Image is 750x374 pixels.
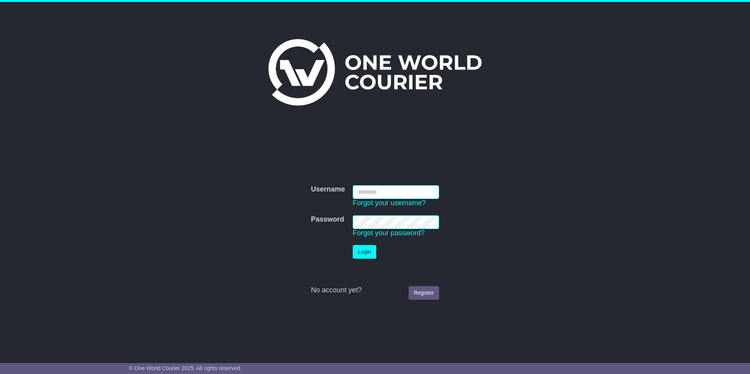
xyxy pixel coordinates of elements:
[353,229,425,237] a: Forgot your password?
[311,286,439,295] div: No account yet?
[353,199,426,207] a: Forgot your username?
[409,286,439,300] a: Register
[353,245,376,259] button: Login
[311,215,344,224] label: Password
[311,185,345,194] label: Username
[129,365,242,371] span: © One World Courier 2025. All rights reserved.
[268,39,482,106] img: One World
